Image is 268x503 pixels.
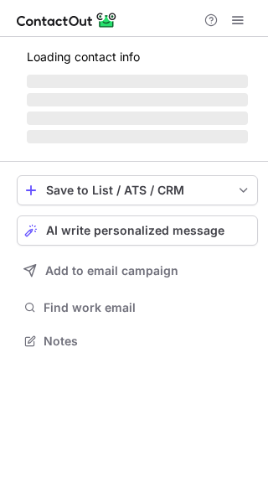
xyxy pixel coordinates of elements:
div: Save to List / ATS / CRM [46,184,229,197]
button: Find work email [17,296,258,319]
button: AI write personalized message [17,215,258,246]
button: Add to email campaign [17,256,258,286]
span: Notes [44,334,251,349]
span: AI write personalized message [46,224,224,237]
span: ‌ [27,111,248,125]
button: Notes [17,329,258,353]
span: ‌ [27,130,248,143]
button: save-profile-one-click [17,175,258,205]
span: Add to email campaign [45,264,178,277]
span: ‌ [27,93,248,106]
span: ‌ [27,75,248,88]
img: ContactOut v5.3.10 [17,10,117,30]
p: Loading contact info [27,50,248,64]
span: Find work email [44,300,251,315]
